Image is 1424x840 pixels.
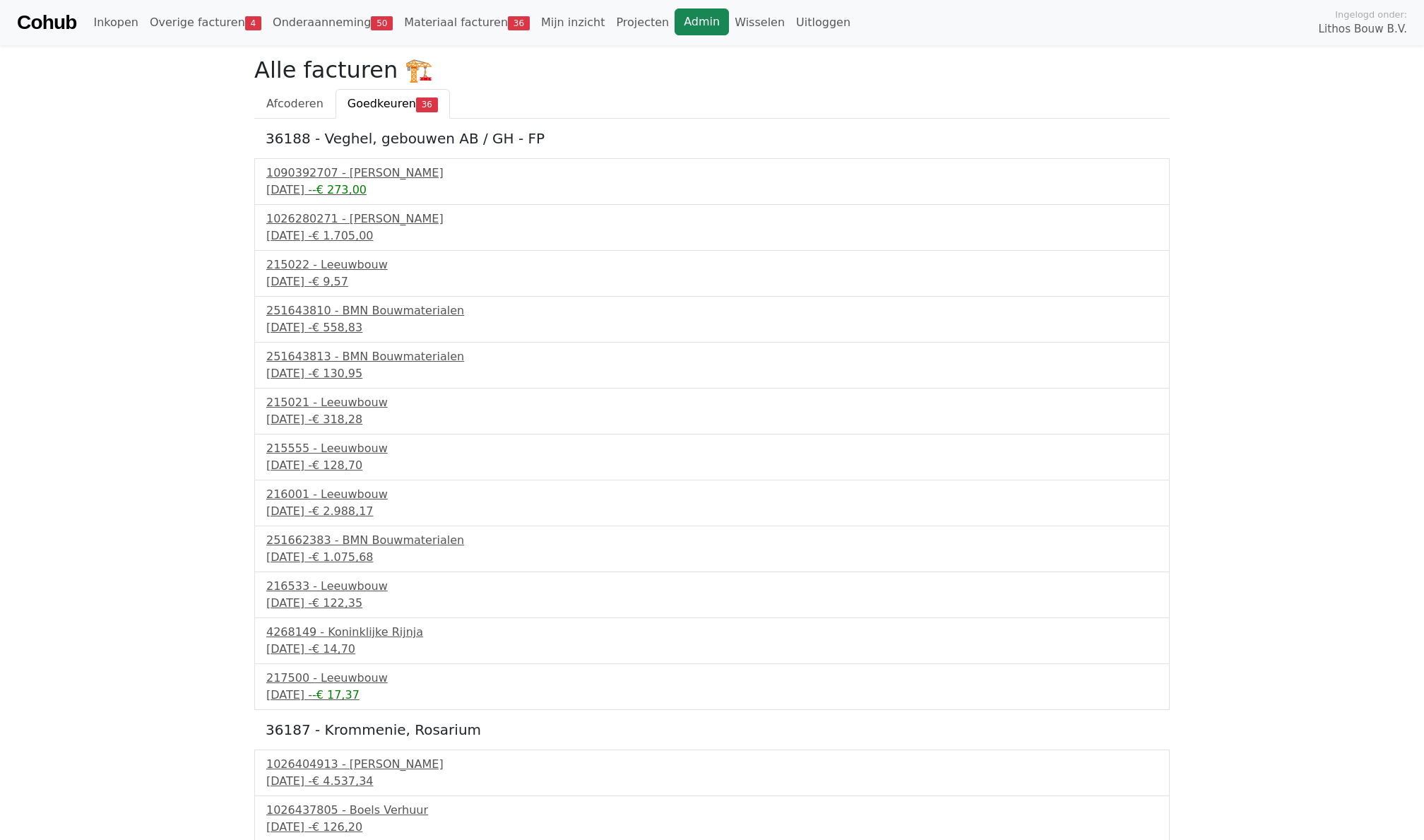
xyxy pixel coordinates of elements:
a: 215022 - Leeuwbouw[DATE] -€ 9,57 [266,256,1158,290]
div: 251643813 - BMN Bouwmaterialen [266,348,1158,365]
span: € 9,57 [312,275,348,288]
h5: 36187 - Krommenie, Rosarium [266,721,1158,738]
div: [DATE] - [266,503,1158,520]
span: € 4.537,34 [312,774,374,788]
a: 216533 - Leeuwbouw[DATE] -€ 122,35 [266,578,1158,612]
div: [DATE] - [266,457,1158,474]
span: -€ 273,00 [312,183,367,196]
a: Admin [675,8,729,35]
div: [DATE] - [266,819,1158,836]
a: 215555 - Leeuwbouw[DATE] -€ 128,70 [266,440,1158,474]
div: 216533 - Leeuwbouw [266,578,1158,595]
div: [DATE] - [266,182,1158,199]
span: € 130,95 [312,367,362,380]
div: 215021 - Leeuwbouw [266,394,1158,411]
div: 215022 - Leeuwbouw [266,256,1158,273]
div: 1090392707 - [PERSON_NAME] [266,165,1158,182]
a: 1090392707 - [PERSON_NAME][DATE] --€ 273,00 [266,165,1158,199]
span: € 128,70 [312,459,362,472]
span: Ingelogd onder: [1335,8,1407,21]
span: Afcoderen [266,97,324,110]
a: 4268149 - Koninklijke Rijnja[DATE] -€ 14,70 [266,624,1158,658]
div: 217500 - Leeuwbouw [266,670,1158,687]
div: 251643810 - BMN Bouwmaterialen [266,302,1158,319]
h5: 36188 - Veghel, gebouwen AB / GH - FP [266,130,1158,147]
div: [DATE] - [266,319,1158,336]
h2: Alle facturen 🏗️ [254,57,1170,83]
div: [DATE] - [266,773,1158,790]
div: 215555 - Leeuwbouw [266,440,1158,457]
a: Inkopen [88,8,143,37]
a: Mijn inzicht [535,8,611,37]
div: 251662383 - BMN Bouwmaterialen [266,532,1158,549]
a: Uitloggen [790,8,856,37]
a: 1026437805 - Boels Verhuur[DATE] -€ 126,20 [266,802,1158,836]
div: 1026280271 - [PERSON_NAME] [266,211,1158,227]
a: 1026280271 - [PERSON_NAME][DATE] -€ 1.705,00 [266,211,1158,244]
a: Overige facturen4 [144,8,267,37]
div: [DATE] - [266,273,1158,290]
span: 50 [371,16,393,30]
a: Projecten [610,8,675,37]
span: € 1.075,68 [312,550,374,564]
span: € 2.988,17 [312,504,374,518]
div: [DATE] - [266,411,1158,428]
a: Materiaal facturen36 [398,8,535,37]
a: 251643813 - BMN Bouwmaterialen[DATE] -€ 130,95 [266,348,1158,382]
a: 251643810 - BMN Bouwmaterialen[DATE] -€ 558,83 [266,302,1158,336]
div: [DATE] - [266,595,1158,612]
span: 36 [416,97,438,112]
div: [DATE] - [266,641,1158,658]
a: 215021 - Leeuwbouw[DATE] -€ 318,28 [266,394,1158,428]
span: -€ 17,37 [312,688,360,702]
a: Onderaanneming50 [267,8,398,37]
span: Goedkeuren [348,97,416,110]
div: [DATE] - [266,549,1158,566]
div: [DATE] - [266,227,1158,244]
div: [DATE] - [266,365,1158,382]
span: € 14,70 [312,642,355,656]
a: 216001 - Leeuwbouw[DATE] -€ 2.988,17 [266,486,1158,520]
div: [DATE] - [266,687,1158,704]
a: Cohub [17,6,76,40]
span: € 318,28 [312,413,362,426]
div: 4268149 - Koninklijke Rijnja [266,624,1158,641]
span: 36 [508,16,530,30]
div: 216001 - Leeuwbouw [266,486,1158,503]
a: 217500 - Leeuwbouw[DATE] --€ 17,37 [266,670,1158,704]
a: 251662383 - BMN Bouwmaterialen[DATE] -€ 1.075,68 [266,532,1158,566]
div: 1026404913 - [PERSON_NAME] [266,756,1158,773]
a: Goedkeuren36 [336,89,450,119]
span: Lithos Bouw B.V. [1319,21,1407,37]
span: 4 [245,16,261,30]
a: Afcoderen [254,89,336,119]
span: € 1.705,00 [312,229,374,242]
span: € 122,35 [312,596,362,610]
div: 1026437805 - Boels Verhuur [266,802,1158,819]
a: 1026404913 - [PERSON_NAME][DATE] -€ 4.537,34 [266,756,1158,790]
span: € 558,83 [312,321,362,334]
a: Wisselen [729,8,790,37]
span: € 126,20 [312,820,362,834]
